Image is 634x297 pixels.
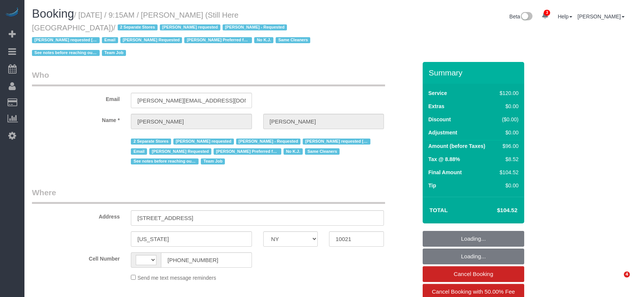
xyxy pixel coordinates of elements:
div: $96.00 [497,142,519,150]
img: New interface [520,12,532,22]
div: $0.00 [497,182,519,189]
label: Extras [428,103,444,110]
span: Same Cleaners [276,37,310,43]
label: Email [26,93,125,103]
span: 4 [624,271,630,277]
iframe: Intercom live chat [608,271,626,289]
span: [PERSON_NAME] - Requested [223,24,287,30]
h4: $104.52 [475,207,517,214]
legend: Who [32,69,385,86]
legend: Where [32,187,385,204]
input: Cell Number [161,252,252,268]
div: $8.52 [497,155,519,163]
input: City [131,231,252,247]
div: $0.00 [497,129,519,136]
span: 2 Separate Stores [131,139,171,145]
span: Booking [32,7,74,20]
div: ($0.00) [497,116,519,123]
span: Email [131,148,147,154]
span: No K.J. [254,37,273,43]
span: [PERSON_NAME] requested [173,139,234,145]
div: $104.52 [497,169,519,176]
span: 3 [544,10,550,16]
label: Tip [428,182,436,189]
span: [PERSON_NAME] Requested [120,37,182,43]
span: [PERSON_NAME] Preferred for [STREET_ADDRESS][PERSON_NAME] [184,37,252,43]
label: Adjustment [428,129,457,136]
a: [PERSON_NAME] [578,14,625,20]
span: Same Cleaners [305,148,340,154]
label: Amount (before Taxes) [428,142,485,150]
a: 3 [538,8,552,24]
span: 2 Separate Stores [118,24,158,30]
span: See notes before reaching out to customer [32,50,100,56]
a: Beta [510,14,533,20]
strong: Total [429,207,448,213]
img: Automaid Logo [5,8,20,18]
label: Name * [26,114,125,124]
a: Help [558,14,572,20]
small: / [DATE] / 9:15AM / [PERSON_NAME] (Still Here [GEOGRAPHIC_DATA]) [32,11,312,57]
input: First Name [131,114,252,129]
span: [PERSON_NAME] requested [STREET_ADDRESS] [32,37,100,43]
span: / [32,24,312,57]
label: Final Amount [428,169,462,176]
span: [PERSON_NAME] requested [160,24,220,30]
span: No K.J. [284,148,303,154]
span: Team Job [201,158,225,164]
span: See notes before reaching out to customer [131,158,199,164]
span: [PERSON_NAME] Preferred for [STREET_ADDRESS][PERSON_NAME] [214,148,281,154]
div: $0.00 [497,103,519,110]
span: Team Job [102,50,126,56]
label: Cell Number [26,252,125,262]
div: $120.00 [497,89,519,97]
label: Service [428,89,447,97]
label: Tax @ 8.88% [428,155,460,163]
input: Email [131,93,252,108]
a: Cancel Booking [423,266,524,282]
label: Address [26,210,125,220]
span: Send me text message reminders [137,275,216,281]
span: [PERSON_NAME] - Requested [236,139,300,145]
h3: Summary [429,68,520,77]
span: [PERSON_NAME] requested [STREET_ADDRESS] [303,139,370,145]
input: Zip Code [329,231,384,247]
input: Last Name [263,114,384,129]
label: Discount [428,116,451,123]
span: [PERSON_NAME] Requested [149,148,211,154]
span: Email [102,37,118,43]
span: Cancel Booking with 50.00% Fee [432,288,515,295]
